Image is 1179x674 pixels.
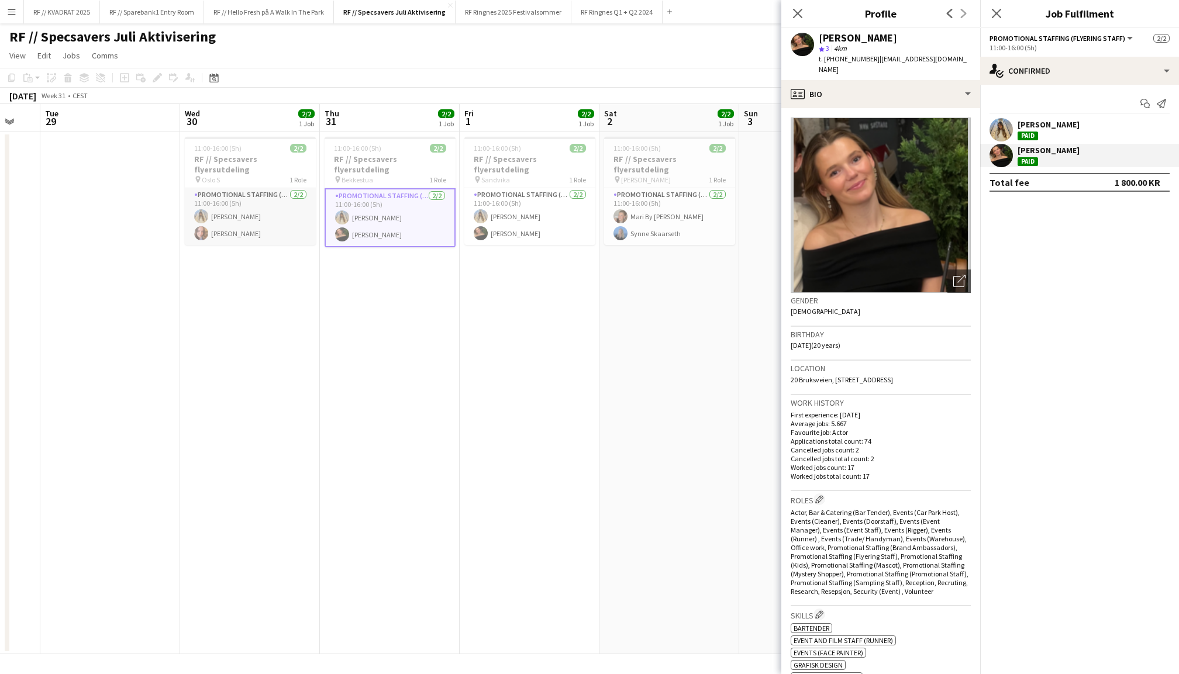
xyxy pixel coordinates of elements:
span: 11:00-16:00 (5h) [334,144,381,153]
h3: Job Fulfilment [980,6,1179,21]
div: [PERSON_NAME] [1018,119,1080,130]
span: View [9,50,26,61]
span: [PERSON_NAME] [621,175,671,184]
span: 2/2 [709,144,726,153]
app-job-card: 11:00-16:00 (5h)2/2RF // Specsavers flyersutdeling Bekkestua1 RolePromotional Staffing (Flyering ... [325,137,456,247]
span: 1 Role [709,175,726,184]
span: Fri [464,108,474,119]
span: Event and Film Staff (Runner) [794,636,893,645]
span: [DEMOGRAPHIC_DATA] [791,307,860,316]
button: RF Ringnes 2025 Festivalsommer [456,1,571,23]
div: [PERSON_NAME] [1018,145,1080,155]
button: RF // Specsavers Juli Aktivisering [334,1,456,23]
span: Bekkestua [342,175,373,184]
div: 1 Job [718,119,733,128]
span: Bartender [794,624,829,632]
span: 2/2 [578,109,594,118]
div: Confirmed [980,57,1179,85]
a: View [5,48,30,63]
span: t. [PHONE_NUMBER] [819,54,880,63]
span: 2/2 [1153,34,1170,43]
span: 2/2 [290,144,306,153]
h3: RF // Specsavers flyersutdeling [325,154,456,175]
h3: Profile [781,6,980,21]
a: Comms [87,48,123,63]
button: Promotional Staffing (Flyering Staff) [990,34,1135,43]
app-job-card: 11:00-16:00 (5h)2/2RF // Specsavers flyersutdeling Oslo S1 RolePromotional Staffing (Flyering Sta... [185,137,316,245]
div: 11:00-16:00 (5h)2/2RF // Specsavers flyersutdeling Sandvika1 RolePromotional Staffing (Flyering S... [464,137,595,245]
span: 2 [602,115,617,128]
div: Bio [781,80,980,108]
span: Oslo S [202,175,220,184]
span: 2/2 [438,109,454,118]
div: Paid [1018,157,1038,166]
span: 3 [742,115,758,128]
span: 1 [463,115,474,128]
h3: Location [791,363,971,374]
span: 2/2 [570,144,586,153]
div: 1 800.00 KR [1115,177,1160,188]
span: 11:00-16:00 (5h) [613,144,661,153]
span: Week 31 [39,91,68,100]
p: Cancelled jobs total count: 2 [791,454,971,463]
button: RF Ringnes Q1 + Q2 2024 [571,1,663,23]
span: Comms [92,50,118,61]
p: Average jobs: 5.667 [791,419,971,428]
p: Applications total count: 74 [791,437,971,445]
p: Favourite job: Actor [791,428,971,437]
p: Cancelled jobs count: 2 [791,445,971,454]
app-card-role: Promotional Staffing (Flyering Staff)2/211:00-16:00 (5h)[PERSON_NAME][PERSON_NAME] [325,188,456,247]
h3: RF // Specsavers flyersutdeling [604,154,735,175]
span: Edit [37,50,51,61]
button: RF // Sparebank1 Entry Room [100,1,204,23]
span: 1 Role [429,175,446,184]
span: 11:00-16:00 (5h) [194,144,242,153]
h3: Roles [791,493,971,506]
div: 11:00-16:00 (5h) [990,43,1170,52]
span: 3 [826,44,829,53]
a: Jobs [58,48,85,63]
span: Actor, Bar & Catering (Bar Tender), Events (Car Park Host), Events (Cleaner), Events (Doorstaff),... [791,508,968,596]
span: 1 Role [289,175,306,184]
span: 20 Bruksveien, [STREET_ADDRESS] [791,375,893,384]
span: Sandvika [481,175,510,184]
h3: Birthday [791,329,971,340]
span: Thu [325,108,339,119]
span: 29 [43,115,58,128]
a: Edit [33,48,56,63]
h3: Skills [791,609,971,621]
app-card-role: Promotional Staffing (Flyering Staff)2/211:00-16:00 (5h)[PERSON_NAME][PERSON_NAME] [464,188,595,245]
span: Promotional Staffing (Flyering Staff) [990,34,1125,43]
span: [DATE] (20 years) [791,341,840,350]
span: 30 [183,115,200,128]
h3: RF // Specsavers flyersutdeling [185,154,316,175]
div: 1 Job [578,119,594,128]
span: 11:00-16:00 (5h) [474,144,521,153]
span: 2/2 [718,109,734,118]
span: 4km [832,44,849,53]
p: Worked jobs total count: 17 [791,472,971,481]
span: Wed [185,108,200,119]
span: Tue [45,108,58,119]
p: First experience: [DATE] [791,410,971,419]
div: 1 Job [439,119,454,128]
h3: Work history [791,398,971,408]
span: | [EMAIL_ADDRESS][DOMAIN_NAME] [819,54,967,74]
span: Grafisk design [794,661,843,669]
div: [DATE] [9,90,36,102]
app-job-card: 11:00-16:00 (5h)2/2RF // Specsavers flyersutdeling [PERSON_NAME]1 RolePromotional Staffing (Flyer... [604,137,735,245]
h3: RF // Specsavers flyersutdeling [464,154,595,175]
app-card-role: Promotional Staffing (Flyering Staff)2/211:00-16:00 (5h)Mari By [PERSON_NAME]Synne Skaarseth [604,188,735,245]
h3: Gender [791,295,971,306]
div: 1 Job [299,119,314,128]
span: 2/2 [298,109,315,118]
div: Open photos pop-in [947,269,971,293]
p: Worked jobs count: 17 [791,463,971,472]
div: Total fee [990,177,1029,188]
span: Events (Face painter) [794,648,863,657]
span: Jobs [63,50,80,61]
span: 2/2 [430,144,446,153]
